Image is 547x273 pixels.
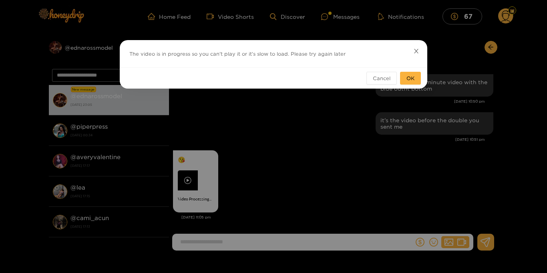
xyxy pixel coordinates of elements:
[400,72,421,85] button: OK
[413,48,419,54] span: close
[373,74,390,82] span: Cancel
[405,40,427,63] button: Close
[406,74,414,82] span: OK
[120,40,427,67] div: The video is in progress so you can't play it or it's slow to load. Please try again later
[366,72,397,85] button: Cancel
